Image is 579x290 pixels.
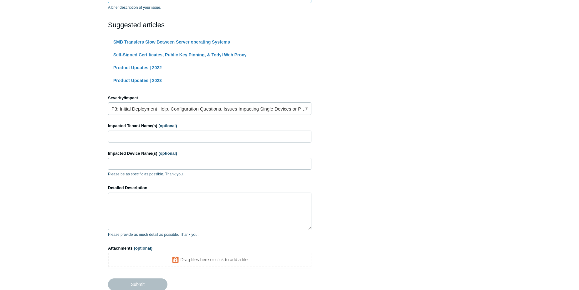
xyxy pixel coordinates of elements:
p: Please be as specific as possible. Thank you. [108,171,311,177]
span: (optional) [159,151,177,156]
a: Self-Signed Certificates, Public Key Pinning, & Todyl Web Proxy [113,52,247,57]
p: A brief description of your issue. [108,5,311,10]
p: Please provide as much detail as possible. Thank you. [108,232,311,237]
h2: Suggested articles [108,20,311,30]
label: Impacted Tenant Name(s) [108,123,311,129]
span: (optional) [158,123,177,128]
a: Product Updates | 2023 [113,78,162,83]
a: SMB Transfers Slow Between Server operating Systems [113,39,230,44]
label: Detailed Description [108,185,311,191]
a: P3: Initial Deployment Help, Configuration Questions, Issues Impacting Single Devices or Past Out... [108,102,311,115]
label: Severity/Impact [108,95,311,101]
label: Impacted Device Name(s) [108,150,311,157]
span: (optional) [134,246,152,251]
a: Product Updates | 2022 [113,65,162,70]
label: Attachments [108,245,311,251]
